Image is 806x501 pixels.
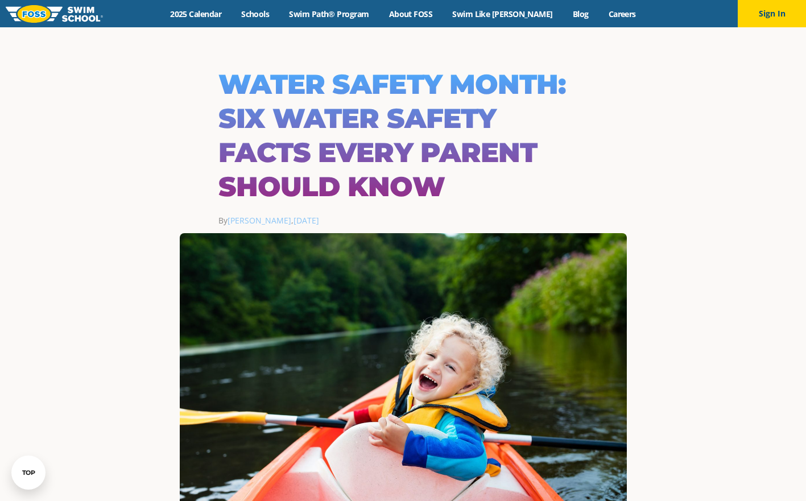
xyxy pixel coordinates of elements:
[218,215,291,226] span: By
[443,9,563,19] a: Swim Like [PERSON_NAME]
[294,215,319,226] a: [DATE]
[563,9,598,19] a: Blog
[6,5,103,23] img: FOSS Swim School Logo
[279,9,379,19] a: Swim Path® Program
[218,67,588,204] h1: Water Safety Month: Six Water Safety Facts Every Parent Should Know
[160,9,232,19] a: 2025 Calendar
[232,9,279,19] a: Schools
[291,215,319,226] span: ,
[228,215,291,226] a: [PERSON_NAME]
[379,9,443,19] a: About FOSS
[598,9,646,19] a: Careers
[22,469,35,477] div: TOP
